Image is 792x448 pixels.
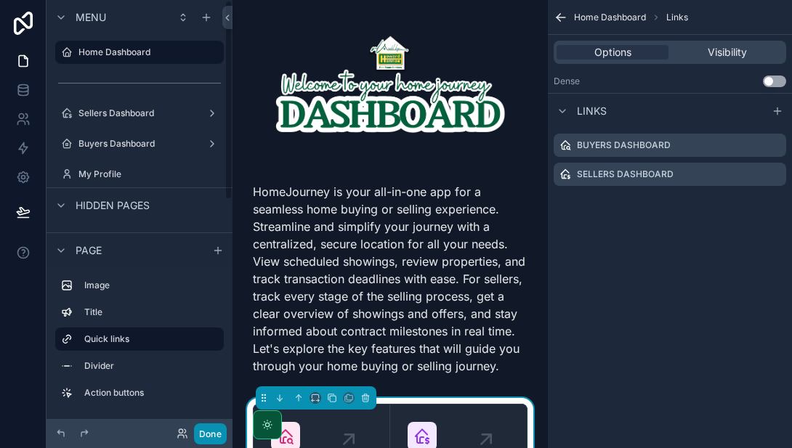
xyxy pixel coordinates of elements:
label: Quick links [84,333,212,345]
span: Links [666,12,688,23]
button: Done [194,423,227,444]
a: Buyer Showings [55,227,224,250]
label: Buyers Dashboard [78,138,201,150]
span: Links [577,104,607,118]
a: Buyers Dashboard [55,132,224,155]
label: Sellers Dashboard [78,107,201,119]
label: Buyers Dashboard [577,139,671,151]
span: Hidden pages [76,198,150,213]
label: Image [84,280,218,291]
label: My Profile [78,168,221,180]
span: Home Dashboard [574,12,646,23]
label: Title [84,306,218,318]
span: Visibility [708,45,747,60]
span: Menu [76,10,106,25]
label: Home Dashboard [78,46,215,58]
label: Dense [554,76,580,87]
a: Home Dashboard [55,41,224,64]
label: Divider [84,360,218,372]
a: My Profile [55,163,224,186]
label: Action buttons [84,387,218,399]
div: scrollable content [47,267,233,419]
a: Sellers Dashboard [55,102,224,125]
span: Page [76,243,102,258]
span: Options [594,45,631,60]
label: Sellers Dashboard [577,168,674,180]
